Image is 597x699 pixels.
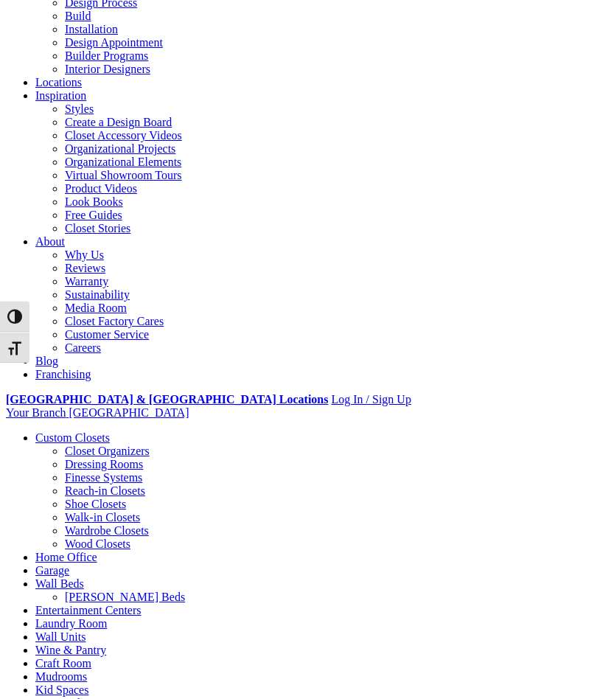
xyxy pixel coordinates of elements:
a: Build [65,10,91,22]
a: Dressing Rooms [65,458,143,470]
a: Closet Organizers [65,445,150,457]
span: Your Branch [6,406,66,419]
a: Closet Accessory Videos [65,129,182,142]
a: Look Books [65,195,123,208]
a: Inspiration [35,89,86,102]
a: Sustainability [65,288,130,301]
a: Careers [65,341,101,354]
a: Customer Service [65,328,149,341]
a: Laundry Room [35,617,107,630]
a: Product Videos [65,182,137,195]
a: Wood Closets [65,538,130,550]
a: Wine & Pantry [35,644,106,656]
a: Wardrobe Closets [65,524,149,537]
a: Reach-in Closets [65,484,145,497]
a: Organizational Projects [65,142,175,155]
a: Log In / Sign Up [331,393,411,406]
a: Wall Beds [35,577,84,590]
span: [GEOGRAPHIC_DATA] [69,406,189,419]
a: Why Us [65,248,104,261]
a: Design Appointment [65,36,163,49]
a: Free Guides [65,209,122,221]
a: About [35,235,65,248]
a: Finesse Systems [65,471,142,484]
a: Builder Programs [65,49,148,62]
a: Warranty [65,275,108,288]
a: Entertainment Centers [35,604,142,616]
a: Locations [35,76,82,88]
a: Interior Designers [65,63,150,75]
a: [GEOGRAPHIC_DATA] & [GEOGRAPHIC_DATA] Locations [6,393,328,406]
a: Organizational Elements [65,156,181,168]
a: Your Branch [GEOGRAPHIC_DATA] [6,406,189,419]
a: Styles [65,102,94,115]
a: Kid Spaces [35,684,88,696]
a: Closet Factory Cares [65,315,164,327]
a: [PERSON_NAME] Beds [65,591,185,603]
a: Home Office [35,551,97,563]
a: Reviews [65,262,105,274]
a: Franchising [35,368,91,380]
a: Walk-in Closets [65,511,140,524]
a: Mudrooms [35,670,87,683]
a: Closet Stories [65,222,130,234]
a: Custom Closets [35,431,110,444]
a: Media Room [65,302,127,314]
a: Wall Units [35,630,85,643]
a: Garage [35,564,69,577]
a: Create a Design Board [65,116,172,128]
a: Installation [65,23,118,35]
a: Shoe Closets [65,498,126,510]
a: Blog [35,355,58,367]
a: Virtual Showroom Tours [65,169,182,181]
a: Craft Room [35,657,91,670]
